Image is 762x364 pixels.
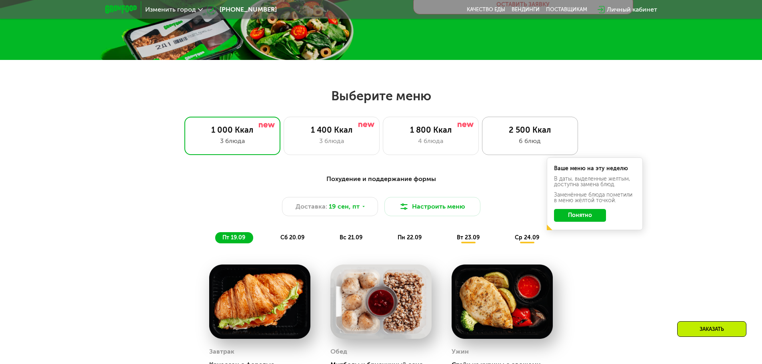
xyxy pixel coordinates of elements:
[457,234,480,241] span: вт 23.09
[384,197,480,216] button: Настроить меню
[292,125,371,135] div: 1 400 Ккал
[222,234,245,241] span: пт 19.09
[193,136,272,146] div: 3 блюда
[512,6,540,13] a: Вендинги
[554,192,636,203] div: Заменённые блюда пометили в меню жёлтой точкой.
[209,346,234,358] div: Завтрак
[398,234,422,241] span: пн 22.09
[490,136,570,146] div: 6 блюд
[515,234,539,241] span: ср 24.09
[296,202,327,211] span: Доставка:
[391,125,470,135] div: 1 800 Ккал
[144,174,618,184] div: Похудение и поддержание формы
[330,346,347,358] div: Обед
[26,88,736,104] h2: Выберите меню
[554,176,636,187] div: В даты, выделенные желтым, доступна замена блюд.
[292,136,371,146] div: 3 блюда
[554,166,636,171] div: Ваше меню на эту неделю
[193,125,272,135] div: 1 000 Ккал
[145,6,196,13] span: Изменить город
[677,321,746,337] div: Заказать
[554,209,606,222] button: Понятно
[467,6,505,13] a: Качество еды
[452,346,469,358] div: Ужин
[546,6,587,13] div: поставщикам
[490,125,570,135] div: 2 500 Ккал
[340,234,362,241] span: вс 21.09
[329,202,360,211] span: 19 сен, пт
[391,136,470,146] div: 4 блюда
[207,5,277,14] a: [PHONE_NUMBER]
[607,5,657,14] div: Личный кабинет
[280,234,304,241] span: сб 20.09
